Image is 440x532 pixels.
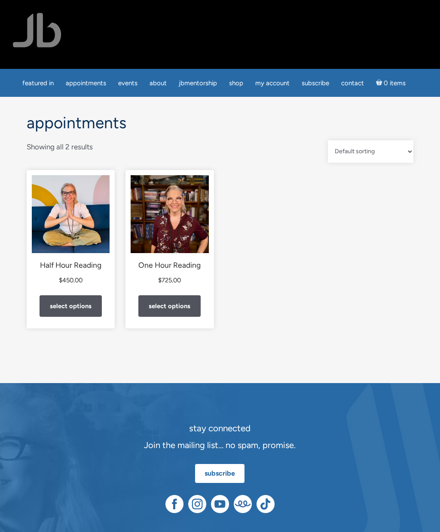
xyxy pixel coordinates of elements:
[224,75,248,92] a: Shop
[138,295,201,317] a: Add to cart: “One Hour Reading”
[328,140,413,163] select: Shop order
[257,495,275,513] img: TikTok
[131,175,208,253] img: One Hour Reading
[13,13,61,47] img: Jamie Butler. The Everyday Medium
[118,79,137,87] span: Events
[179,79,217,87] span: JBMentorship
[27,114,413,132] h1: Appointments
[17,75,59,92] a: featured in
[158,276,181,284] bdi: 725.00
[22,79,54,87] span: featured in
[131,260,208,270] h2: One Hour Reading
[27,140,93,154] p: Showing all 2 results
[188,495,206,513] img: Instagram
[165,495,183,513] img: Facebook
[93,439,347,452] p: Join the mailing list… no spam, promise.
[371,74,411,92] a: Cart0 items
[32,260,110,270] h2: Half Hour Reading
[144,75,172,92] a: About
[59,276,62,284] span: $
[255,79,290,87] span: My Account
[40,295,102,317] a: Add to cart: “Half Hour Reading”
[174,75,222,92] a: JBMentorship
[296,75,334,92] a: Subscribe
[250,75,295,92] a: My Account
[229,79,243,87] span: Shop
[59,276,82,284] bdi: 450.00
[302,79,329,87] span: Subscribe
[32,175,110,253] img: Half Hour Reading
[158,276,162,284] span: $
[234,495,252,513] img: Teespring
[211,495,229,513] img: YouTube
[32,175,110,286] a: Half Hour Reading $450.00
[150,79,167,87] span: About
[376,79,384,87] i: Cart
[195,464,244,483] a: subscribe
[61,75,111,92] a: Appointments
[113,75,143,92] a: Events
[93,424,347,433] h2: stay connected
[336,75,369,92] a: Contact
[341,79,364,87] span: Contact
[66,79,106,87] span: Appointments
[384,80,406,87] span: 0 items
[131,175,208,286] a: One Hour Reading $725.00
